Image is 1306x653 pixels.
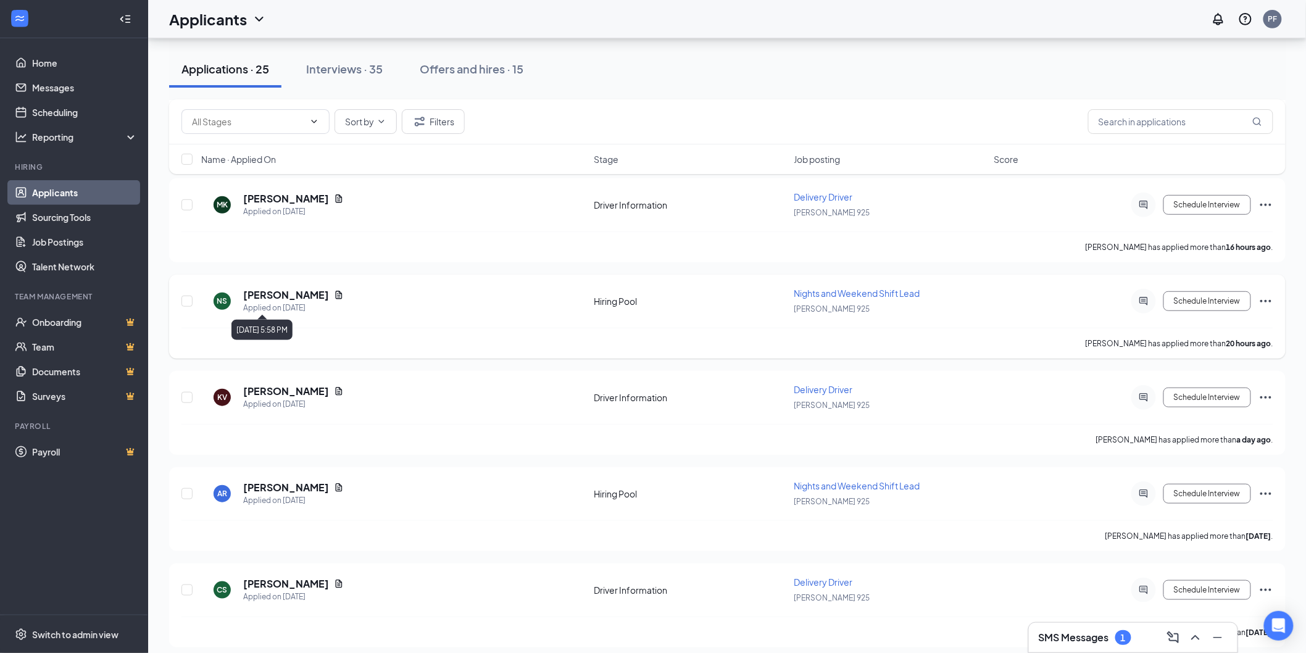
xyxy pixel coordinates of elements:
[1258,583,1273,597] svg: Ellipses
[32,180,138,205] a: Applicants
[794,401,870,410] span: [PERSON_NAME] 925
[243,481,329,494] h5: [PERSON_NAME]
[32,335,138,359] a: TeamCrown
[32,100,138,125] a: Scheduling
[1238,12,1253,27] svg: QuestionInfo
[594,391,786,404] div: Driver Information
[32,384,138,409] a: SurveysCrown
[1211,12,1226,27] svg: Notifications
[306,61,383,77] div: Interviews · 35
[794,208,870,217] span: [PERSON_NAME] 925
[420,61,523,77] div: Offers and hires · 15
[243,288,329,302] h5: [PERSON_NAME]
[594,153,618,165] span: Stage
[1258,198,1273,212] svg: Ellipses
[1186,628,1205,647] button: ChevronUp
[794,288,920,299] span: Nights and Weekend Shift Lead
[243,577,329,591] h5: [PERSON_NAME]
[334,386,344,396] svg: Document
[15,421,135,431] div: Payroll
[243,192,329,206] h5: [PERSON_NAME]
[1163,388,1251,407] button: Schedule Interview
[1163,484,1251,504] button: Schedule Interview
[32,359,138,384] a: DocumentsCrown
[1088,109,1273,134] input: Search in applications
[243,494,344,507] div: Applied on [DATE]
[994,153,1019,165] span: Score
[1163,291,1251,311] button: Schedule Interview
[32,205,138,230] a: Sourcing Tools
[231,320,293,340] div: [DATE] 5:58 PM
[1136,585,1151,595] svg: ActiveChat
[1258,390,1273,405] svg: Ellipses
[334,194,344,204] svg: Document
[32,230,138,254] a: Job Postings
[15,162,135,172] div: Hiring
[1246,531,1271,541] b: [DATE]
[15,628,27,641] svg: Settings
[594,295,786,307] div: Hiring Pool
[334,579,344,589] svg: Document
[1208,628,1228,647] button: Minimize
[594,199,786,211] div: Driver Information
[1086,338,1273,349] p: [PERSON_NAME] has applied more than .
[1188,630,1203,645] svg: ChevronUp
[32,51,138,75] a: Home
[402,109,465,134] button: Filter Filters
[794,480,920,491] span: Nights and Weekend Shift Lead
[1252,117,1262,127] svg: MagnifyingGlass
[594,584,786,596] div: Driver Information
[119,13,131,25] svg: Collapse
[794,497,870,506] span: [PERSON_NAME] 925
[32,439,138,464] a: PayrollCrown
[1136,200,1151,210] svg: ActiveChat
[32,75,138,100] a: Messages
[217,392,227,402] div: KV
[1163,580,1251,600] button: Schedule Interview
[376,117,386,127] svg: ChevronDown
[335,109,397,134] button: Sort byChevronDown
[243,385,329,398] h5: [PERSON_NAME]
[1246,628,1271,637] b: [DATE]
[1237,435,1271,444] b: a day ago
[1086,242,1273,252] p: [PERSON_NAME] has applied more than .
[794,593,870,602] span: [PERSON_NAME] 925
[217,296,228,306] div: NS
[32,628,119,641] div: Switch to admin view
[217,488,227,499] div: AR
[243,591,344,603] div: Applied on [DATE]
[252,12,267,27] svg: ChevronDown
[243,398,344,410] div: Applied on [DATE]
[169,9,247,30] h1: Applicants
[1166,630,1181,645] svg: ComposeMessage
[345,117,374,126] span: Sort by
[1136,393,1151,402] svg: ActiveChat
[1136,489,1151,499] svg: ActiveChat
[1258,486,1273,501] svg: Ellipses
[412,114,427,129] svg: Filter
[309,117,319,127] svg: ChevronDown
[794,153,841,165] span: Job posting
[1096,435,1273,445] p: [PERSON_NAME] has applied more than .
[243,302,344,314] div: Applied on [DATE]
[1210,630,1225,645] svg: Minimize
[32,131,138,143] div: Reporting
[1258,294,1273,309] svg: Ellipses
[1163,628,1183,647] button: ComposeMessage
[1264,611,1294,641] div: Open Intercom Messenger
[1136,296,1151,306] svg: ActiveChat
[192,115,304,128] input: All Stages
[201,153,276,165] span: Name · Applied On
[1226,339,1271,348] b: 20 hours ago
[1121,633,1126,643] div: 1
[15,131,27,143] svg: Analysis
[334,290,344,300] svg: Document
[32,310,138,335] a: OnboardingCrown
[794,304,870,314] span: [PERSON_NAME] 925
[14,12,26,25] svg: WorkstreamLogo
[1039,631,1109,644] h3: SMS Messages
[594,488,786,500] div: Hiring Pool
[32,254,138,279] a: Talent Network
[217,584,228,595] div: CS
[1226,243,1271,252] b: 16 hours ago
